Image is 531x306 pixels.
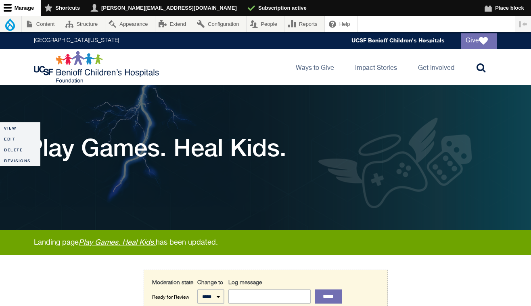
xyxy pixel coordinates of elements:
[27,133,286,161] h1: Play Games. Heal Kids.
[228,278,262,287] label: Log message
[27,238,504,247] div: Landing page has been updated.
[197,278,223,287] label: Change to
[325,16,357,32] a: Help
[62,16,105,32] a: Structure
[79,239,156,246] a: Play Games. Heal Kids.
[247,16,284,32] a: People
[152,278,193,287] label: Moderation state
[22,16,62,32] a: Content
[349,49,403,85] a: Impact Stories
[461,33,497,49] a: Give
[515,16,531,32] button: Vertical orientation
[289,49,341,85] a: Ways to Give
[34,38,119,44] a: [GEOGRAPHIC_DATA][US_STATE]
[34,51,161,83] img: Logo for UCSF Benioff Children's Hospitals Foundation
[152,278,193,302] div: Ready for Review
[105,16,155,32] a: Appearance
[284,16,324,32] a: Reports
[351,37,445,44] a: UCSF Benioff Children's Hospitals
[155,16,193,32] a: Extend
[193,16,246,32] a: Configuration
[412,49,461,85] a: Get Involved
